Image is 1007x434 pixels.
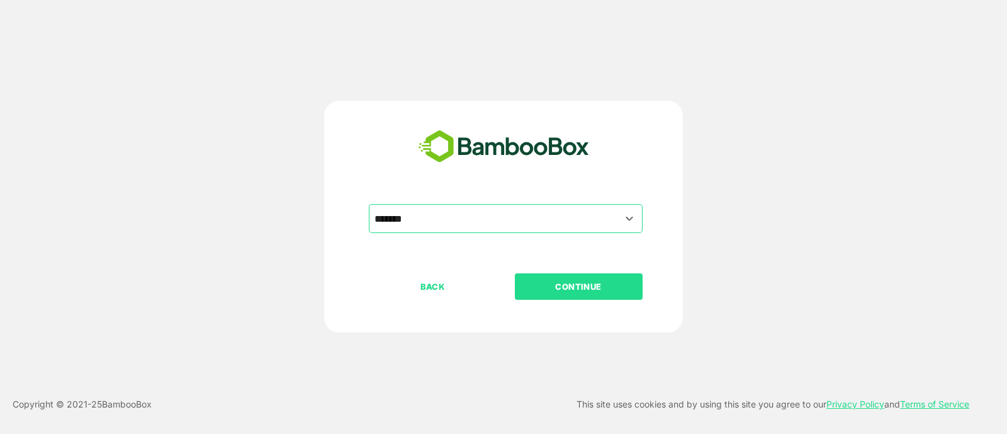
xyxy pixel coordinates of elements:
button: CONTINUE [515,273,643,300]
a: Terms of Service [900,399,969,409]
p: Copyright © 2021- 25 BambooBox [13,397,152,412]
img: bamboobox [412,126,596,168]
button: BACK [369,273,497,300]
p: This site uses cookies and by using this site you agree to our and [577,397,969,412]
p: CONTINUE [515,280,641,294]
a: Privacy Policy [826,399,884,409]
button: Open [621,210,638,227]
p: BACK [370,280,496,294]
